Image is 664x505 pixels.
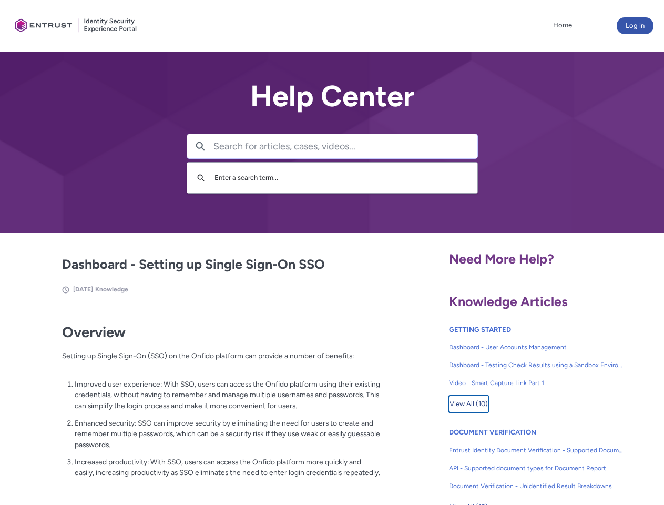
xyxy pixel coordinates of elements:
li: Knowledge [95,285,128,294]
span: Need More Help? [449,251,554,267]
p: Improved user experience: With SSO, users can access the Onfido platform using their existing cre... [75,379,381,411]
span: API - Supported document types for Document Report [449,463,624,473]
a: Home [550,17,575,33]
span: View All (10) [450,396,488,412]
a: Document Verification - Unidentified Result Breakdowns [449,477,624,495]
a: DOCUMENT VERIFICATION [449,428,536,436]
span: Entrust Identity Document Verification - Supported Document type and size [449,446,624,455]
span: Enter a search term... [214,174,278,181]
a: Entrust Identity Document Verification - Supported Document type and size [449,441,624,459]
span: Document Verification - Unidentified Result Breakdowns [449,481,624,491]
strong: Overview [62,324,126,341]
input: Search for articles, cases, videos... [213,134,477,158]
button: Search [187,134,213,158]
a: GETTING STARTED [449,326,511,334]
a: API - Supported document types for Document Report [449,459,624,477]
span: Dashboard - User Accounts Management [449,342,624,352]
p: Increased productivity: With SSO, users can access the Onfido platform more quickly and easily, i... [75,457,381,478]
p: Enhanced security: SSO can improve security by eliminating the need for users to create and remem... [75,418,381,450]
a: Dashboard - Testing Check Results using a Sandbox Environment [449,356,624,374]
span: [DATE] [73,286,93,293]
a: Dashboard - User Accounts Management [449,338,624,356]
span: Video - Smart Capture Link Part 1 [449,378,624,388]
button: Log in [617,17,653,34]
span: Knowledge Articles [449,294,568,309]
span: Dashboard - Testing Check Results using a Sandbox Environment [449,360,624,370]
h2: Dashboard - Setting up Single Sign-On SSO [62,255,381,275]
p: Setting up Single Sign-On (SSO) on the Onfido platform can provide a number of benefits: [62,350,381,372]
h2: Help Center [187,80,478,113]
a: Video - Smart Capture Link Part 1 [449,374,624,392]
button: View All (10) [449,396,488,412]
button: Search [192,168,209,188]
